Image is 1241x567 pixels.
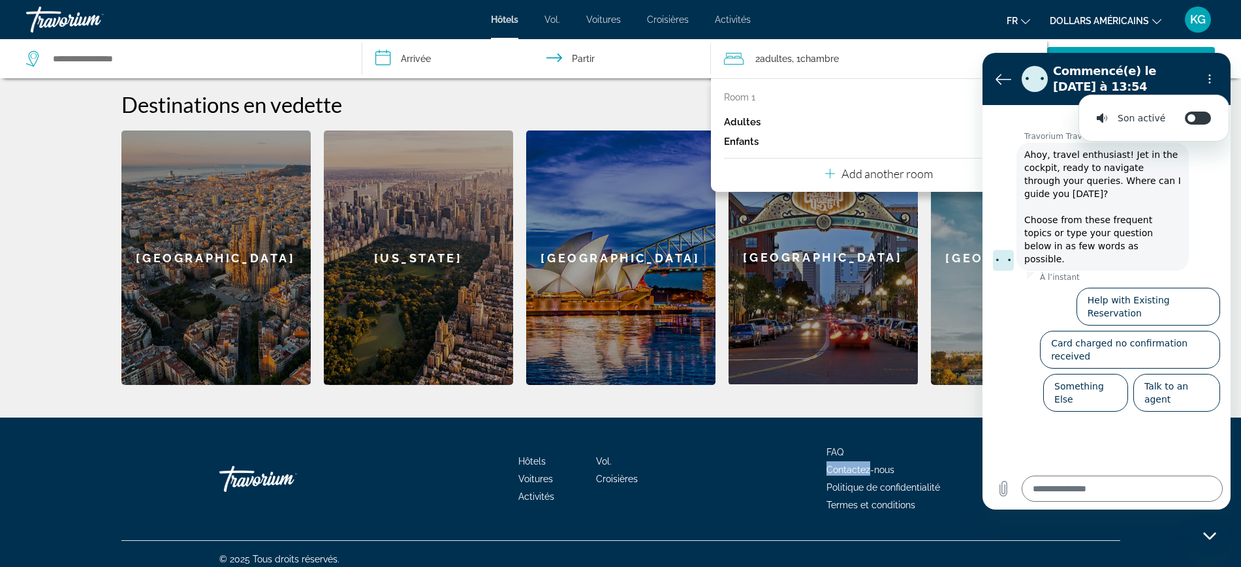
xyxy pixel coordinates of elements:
[1050,16,1149,26] font: dollars américains
[715,14,751,25] a: Activités
[760,54,792,64] font: adultes
[1190,12,1206,26] font: KG
[544,14,560,25] a: Vol.
[219,554,339,564] font: © 2025 Tous droits réservés.
[1007,16,1018,26] font: fr
[841,166,933,181] p: Add another room
[586,14,621,25] a: Voitures
[526,130,715,385] a: [GEOGRAPHIC_DATA]
[518,491,554,502] a: Activités
[518,474,553,484] a: Voitures
[931,130,1120,385] a: [GEOGRAPHIC_DATA]
[596,474,638,484] a: Croisières
[1047,47,1215,70] button: Chercher
[1007,11,1030,30] button: Changer de langue
[219,459,350,498] a: Travorium
[26,3,157,37] a: Travorium
[1050,11,1161,30] button: Changer de devise
[724,117,761,128] p: Adultes
[491,14,518,25] a: Hôtels
[324,130,513,385] a: [US_STATE]
[792,54,800,64] font: , 1
[121,91,1120,117] h2: Destinations en vedette
[825,159,933,185] button: Add another room
[1181,6,1215,33] button: Menu utilisateur
[729,130,918,385] a: [GEOGRAPHIC_DATA]
[826,482,940,493] a: Politique de confidentialité
[826,447,843,457] a: FAQ
[1189,515,1231,557] iframe: Bouton de lancement de la fenêtre de messagerie, conversation en cours
[647,14,689,25] a: Croisières
[982,53,1231,510] iframe: Fenêtre de messagerie
[121,130,311,385] a: [GEOGRAPHIC_DATA]
[711,39,1047,78] button: Voyageurs : 2 adultes, 0 enfants
[826,465,894,475] a: Contactez-nous
[800,54,839,64] font: Chambre
[755,54,760,64] font: 2
[596,456,612,467] a: Vol.
[362,39,712,78] button: Dates d'arrivée et de départ
[724,136,759,147] p: Enfants
[724,92,755,102] p: Room 1
[518,456,546,467] a: Hôtels
[826,500,915,510] a: Termes et conditions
